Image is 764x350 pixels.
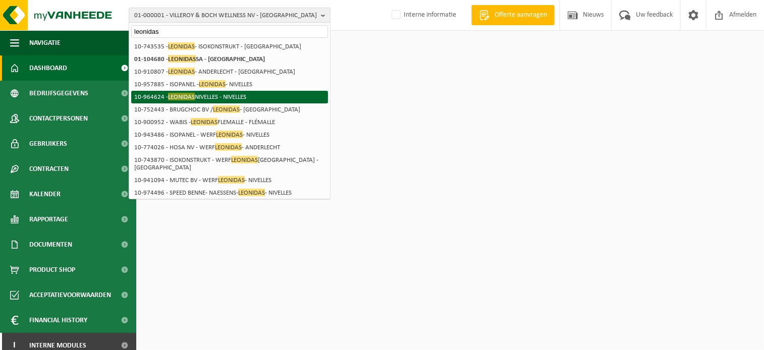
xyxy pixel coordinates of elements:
label: Interne informatie [390,8,456,23]
span: Navigatie [29,30,61,55]
span: Bedrijfsgegevens [29,81,88,106]
a: Offerte aanvragen [471,5,555,25]
span: LEONIDAS [168,93,195,100]
span: Contracten [29,156,69,182]
span: Gebruikers [29,131,67,156]
li: 10-774026 - HOSA NV - WERF - ANDERLECHT [131,141,328,154]
span: LEONIDAS [218,176,245,184]
span: Documenten [29,232,72,257]
li: 10-910807 - - ANDERLECHT - [GEOGRAPHIC_DATA] [131,66,328,78]
span: Rapportage [29,207,68,232]
span: Contactpersonen [29,106,88,131]
input: Zoeken naar gekoppelde vestigingen [131,25,328,38]
span: LEONIDAS [238,189,265,196]
button: 01-000001 - VILLEROY & BOCH WELLNESS NV - [GEOGRAPHIC_DATA] [129,8,331,23]
strong: 01-104680 - SA - [GEOGRAPHIC_DATA] [134,55,265,63]
span: Offerte aanvragen [492,10,550,20]
span: 01-000001 - VILLEROY & BOCH WELLNESS NV - [GEOGRAPHIC_DATA] [134,8,317,23]
li: 10-957885 - ISOPANEL - - NIVELLES [131,78,328,91]
li: 10-743535 - - ISOKONSTRUKT - [GEOGRAPHIC_DATA] [131,40,328,53]
li: 10-900952 - WABIS - FLEMALLE - FLÉMALLE [131,116,328,129]
span: LEONIDAS [199,80,226,88]
span: LEONIDAS [191,118,217,126]
span: Financial History [29,308,87,333]
span: Kalender [29,182,61,207]
span: LEONIDAS [168,55,196,63]
span: LEONIDAS [168,68,195,75]
li: 10-964624 - NIVELLES - NIVELLES [131,91,328,103]
li: 10-943486 - ISOPANEL - WERF - NIVELLES [131,129,328,141]
li: 10-752443 - BRUGCHOC BV / - [GEOGRAPHIC_DATA] [131,103,328,116]
span: LEONIDAS [168,42,195,50]
span: LEONIDAS [231,156,258,163]
span: LEONIDAS [216,131,243,138]
span: LEONIDAS [215,143,242,151]
span: LEONIDAS [213,105,240,113]
li: 10-941094 - MUTEC BV - WERF - NIVELLES [131,174,328,187]
li: 10-974496 - SPEED BENNE- NAESSENS- - NIVELLES [131,187,328,199]
span: Dashboard [29,55,67,81]
li: 10-743870 - ISOKONSTRUKT - WERF [GEOGRAPHIC_DATA] - [GEOGRAPHIC_DATA] [131,154,328,174]
span: Acceptatievoorwaarden [29,282,111,308]
span: Product Shop [29,257,75,282]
